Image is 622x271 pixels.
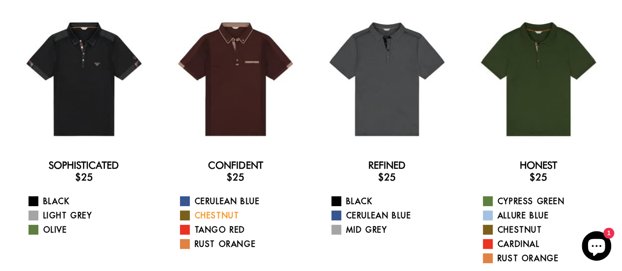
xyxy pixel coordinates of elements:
[180,195,303,207] a: Cerulean Blue
[331,210,455,221] a: Cerulean Blue
[319,171,455,183] h3: $25
[29,210,152,221] a: Light Grey
[483,210,606,221] a: Allure Blue
[208,159,263,171] a: Confident
[483,238,606,250] a: Cardinal
[180,238,303,250] a: Rust Orange
[180,210,303,221] a: Chestnut
[29,224,152,236] a: Olive
[520,159,557,171] a: Honest
[483,252,606,264] a: Rust Orange
[49,159,119,171] a: Sophisticated
[368,159,406,171] a: Refined
[331,195,455,207] a: Black
[471,171,606,183] h3: $25
[483,224,606,236] a: Chestnut
[483,195,606,207] a: Cypress Green
[579,231,614,263] inbox-online-store-chat: Shopify online store chat
[180,224,303,236] a: Tango Red
[168,171,303,183] h3: $25
[331,224,455,236] a: Mid Grey
[16,171,152,183] h3: $25
[29,195,152,207] a: Black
